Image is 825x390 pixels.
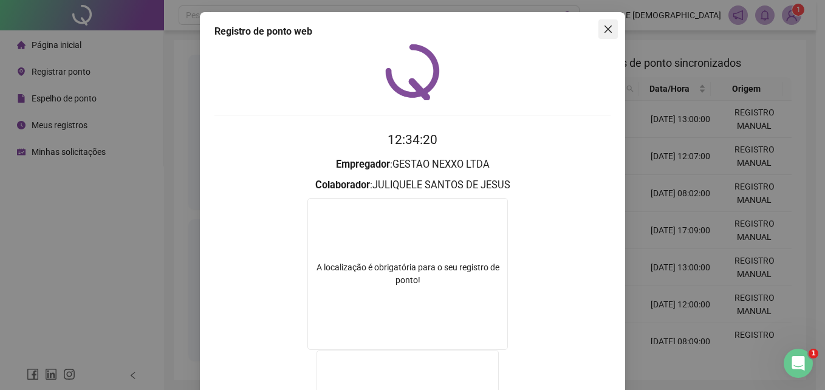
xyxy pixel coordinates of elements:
[336,159,390,170] strong: Empregador
[598,19,618,39] button: Close
[214,157,611,173] h3: : GESTAO NEXXO LTDA
[784,349,813,378] iframe: Intercom live chat
[385,44,440,100] img: QRPoint
[214,177,611,193] h3: : JULIQUELE SANTOS DE JESUS
[388,132,437,147] time: 12:34:20
[315,179,370,191] strong: Colaborador
[809,349,818,358] span: 1
[214,24,611,39] div: Registro de ponto web
[308,261,507,287] div: A localização é obrigatória para o seu registro de ponto!
[603,24,613,34] span: close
